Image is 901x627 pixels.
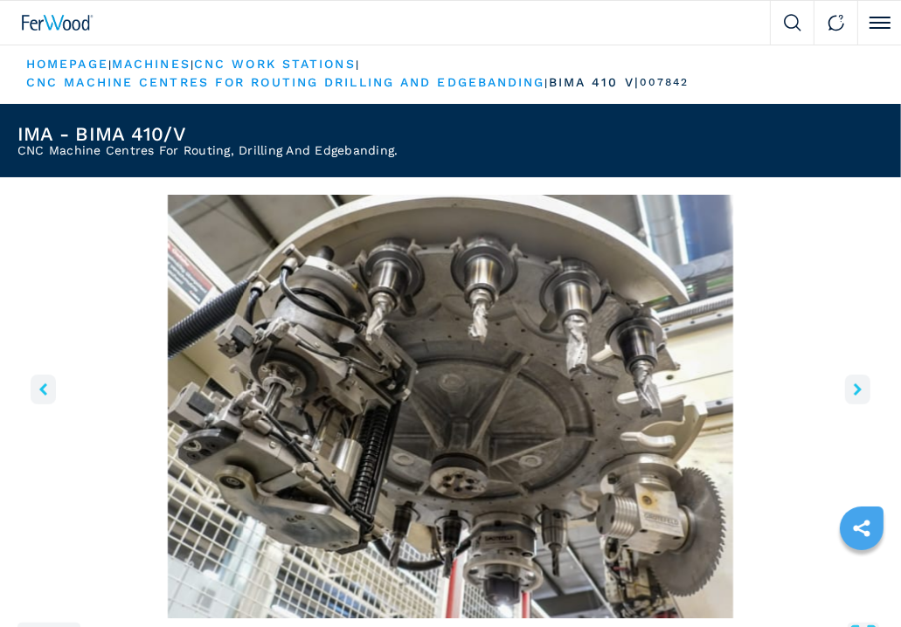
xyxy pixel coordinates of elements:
[17,195,884,618] img: CNC Machine Centres For Routing, Drilling And Edgebanding. IMA BIMA 410/V
[17,125,399,144] h1: IMA - BIMA 410/V
[356,59,359,71] span: |
[22,15,94,31] img: Ferwood
[840,506,884,550] a: sharethis
[26,75,545,89] a: cnc machine centres for routing drilling and edgebanding
[191,59,194,71] span: |
[845,375,870,404] button: right-button
[827,548,888,614] iframe: Chat
[549,74,640,92] p: bima 410 v |
[784,14,801,31] img: Search
[26,57,108,71] a: HOMEPAGE
[17,195,884,618] div: Go to Slide 7
[857,1,901,45] button: Click to toggle menu
[545,77,549,89] span: |
[112,57,191,71] a: machines
[17,144,399,156] h2: CNC Machine Centres For Routing, Drilling And Edgebanding.
[828,14,845,31] img: Contact us
[108,59,112,71] span: |
[194,57,356,71] a: cnc work stations
[31,375,56,404] button: left-button
[640,75,690,90] p: 007842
